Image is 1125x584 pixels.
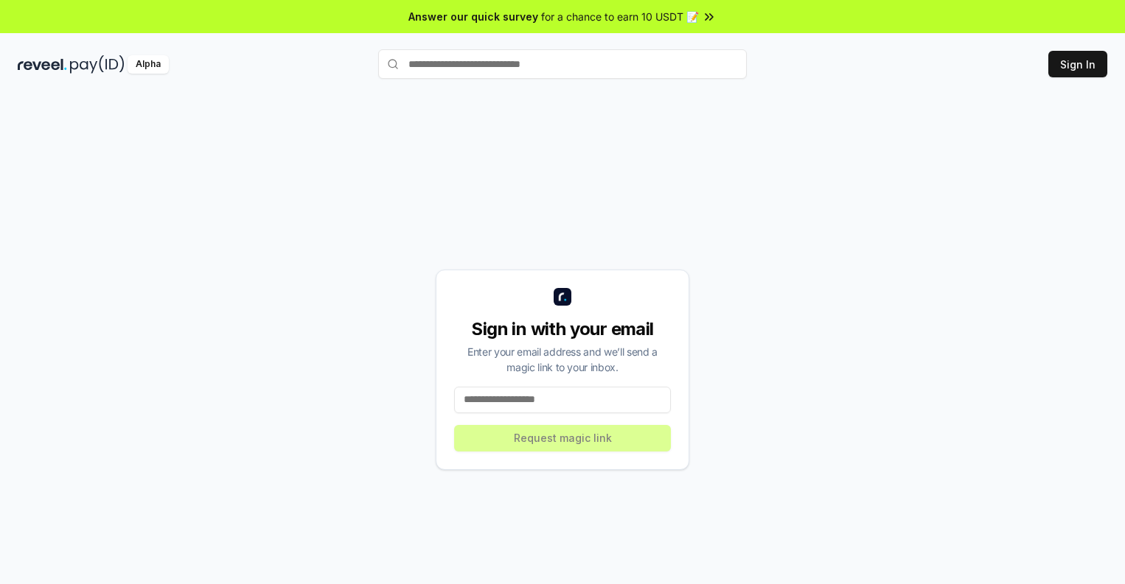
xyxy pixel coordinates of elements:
[454,317,671,341] div: Sign in with your email
[408,9,538,24] span: Answer our quick survey
[70,55,125,74] img: pay_id
[454,344,671,375] div: Enter your email address and we’ll send a magic link to your inbox.
[18,55,67,74] img: reveel_dark
[128,55,169,74] div: Alpha
[1048,51,1107,77] button: Sign In
[554,288,571,306] img: logo_small
[541,9,699,24] span: for a chance to earn 10 USDT 📝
